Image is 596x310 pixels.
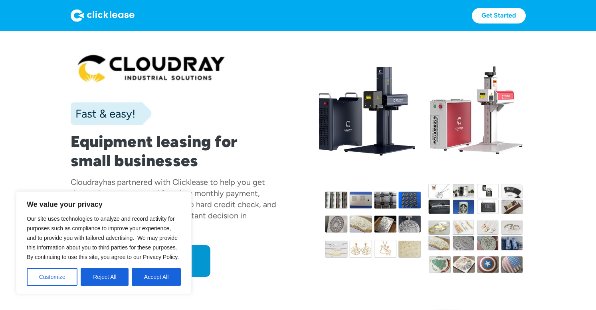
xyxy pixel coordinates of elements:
[27,268,77,286] button: Customize
[132,268,181,286] button: Accept All
[27,216,179,260] span: Our site uses technologies to analyze and record activity for purposes such as compliance to impr...
[81,268,129,286] button: Reject All
[71,177,276,232] div: has partnered with Clicklease to help you get the equipment you need for a low monthly payment, c...
[71,106,135,122] div: Fast & easy!
[16,191,192,294] div: We value your privacy
[71,177,103,187] div: Cloudray
[27,200,181,209] p: We value your privacy
[71,132,277,170] h1: Equipment leasing for small businesses
[71,9,135,22] img: Logo
[472,8,526,24] a: Get Started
